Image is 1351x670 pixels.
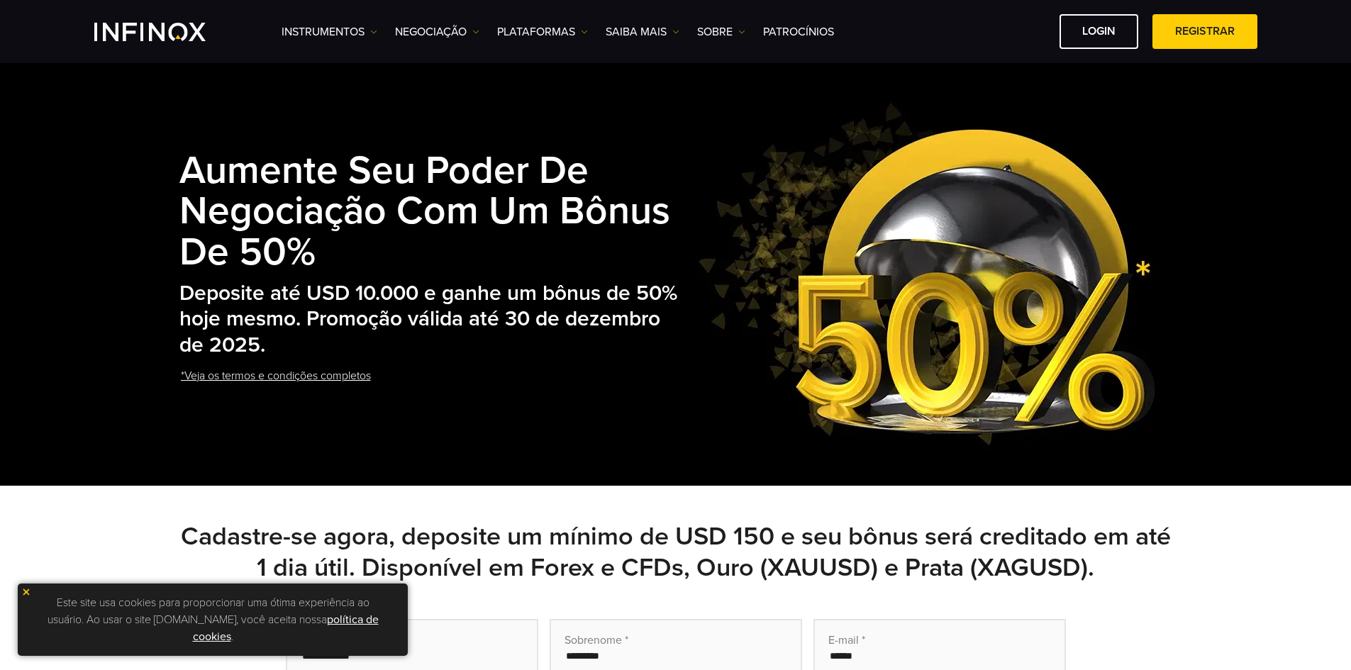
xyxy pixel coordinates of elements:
[763,23,834,40] a: Patrocínios
[179,281,684,359] h2: Deposite até USD 10.000 e ganhe um bônus de 50% hoje mesmo. Promoção válida até 30 de dezembro de...
[606,23,679,40] a: Saiba mais
[1152,14,1257,49] a: Registrar
[282,23,377,40] a: Instrumentos
[21,587,31,597] img: yellow close icon
[25,591,401,649] p: Este site usa cookies para proporcionar uma ótima experiência ao usuário. Ao usar o site [DOMAIN_...
[395,23,479,40] a: NEGOCIAÇÃO
[697,23,745,40] a: SOBRE
[497,23,588,40] a: PLATAFORMAS
[179,521,1172,584] h2: Cadastre-se agora, deposite um mínimo de USD 150 e seu bônus será creditado em até 1 dia útil. Di...
[94,23,239,41] a: INFINOX Logo
[179,359,372,393] a: *Veja os termos e condições completos
[179,147,670,277] strong: Aumente seu poder de negociação com um bônus de 50%
[1060,14,1138,49] a: Login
